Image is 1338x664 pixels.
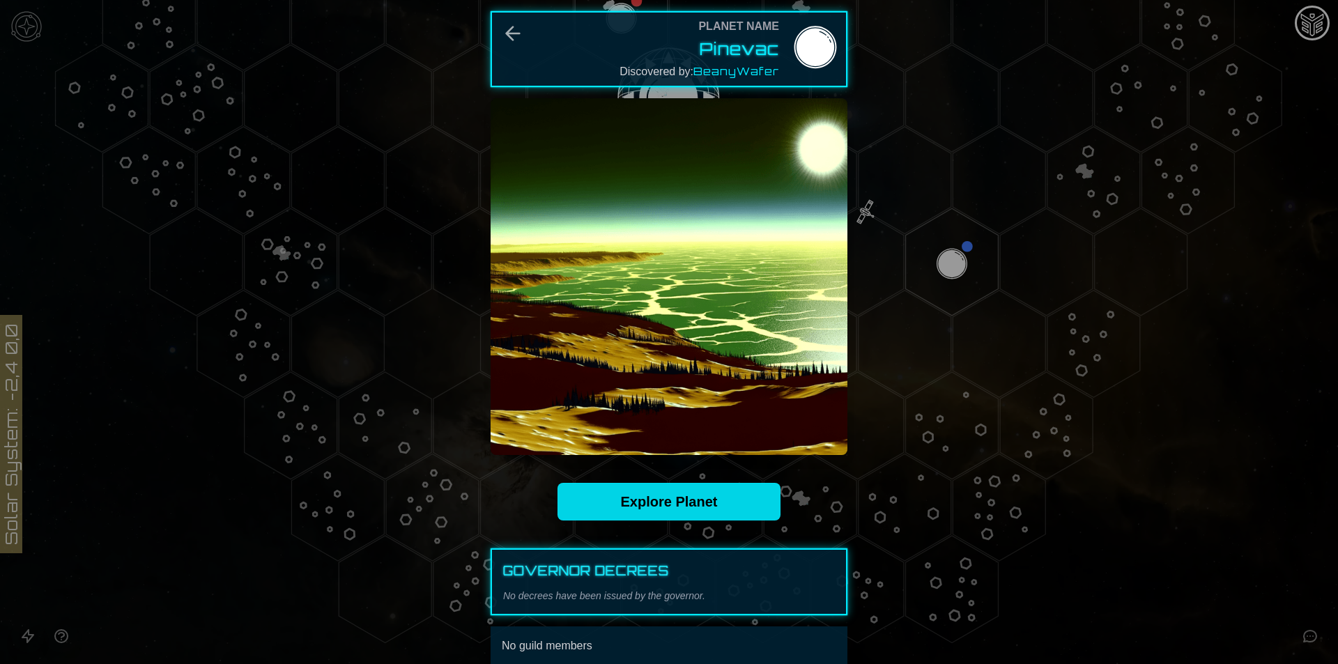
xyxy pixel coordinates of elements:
button: Pinevac [700,38,779,60]
span: BeanyWafer [693,64,779,78]
img: Planet Pinevac [491,98,847,455]
div: Planet Name [698,18,779,35]
button: Back [502,22,524,45]
p: No decrees have been issued by the governor. [503,589,835,603]
div: No guild members [502,638,836,654]
div: Discovered by: [620,63,779,80]
a: Explore Planet [557,483,780,520]
img: Planet Name Editor [790,24,840,75]
h3: Governor Decrees [503,561,669,580]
